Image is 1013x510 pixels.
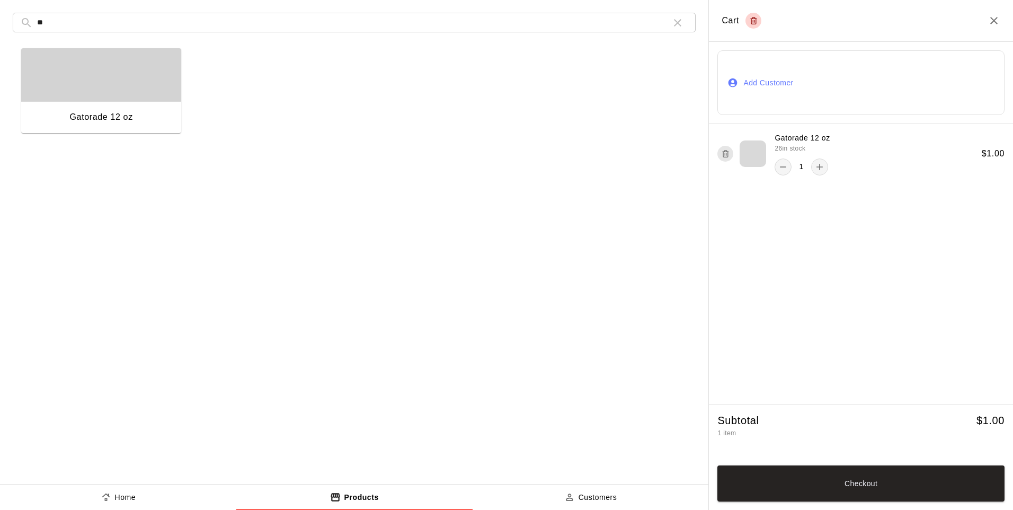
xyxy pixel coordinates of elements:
p: Gatorade 12 oz [775,133,830,144]
button: Add Customer [717,50,1005,115]
button: Close [988,14,1000,27]
button: Checkout [717,465,1005,502]
span: 1 item [717,429,736,437]
p: 1 [799,161,803,172]
h6: $ 1.00 [982,147,1005,161]
p: Home [115,492,136,503]
p: Products [344,492,379,503]
div: Gatorade 12 oz [70,110,133,124]
button: Empty cart [745,13,761,29]
button: remove [775,159,792,175]
button: add [811,159,828,175]
button: Gatorade 12 oz [21,48,181,135]
span: 26 in stock [775,144,805,154]
div: Cart [722,13,761,29]
h5: Subtotal [717,414,759,428]
h5: $ 1.00 [976,414,1005,428]
p: Customers [579,492,617,503]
